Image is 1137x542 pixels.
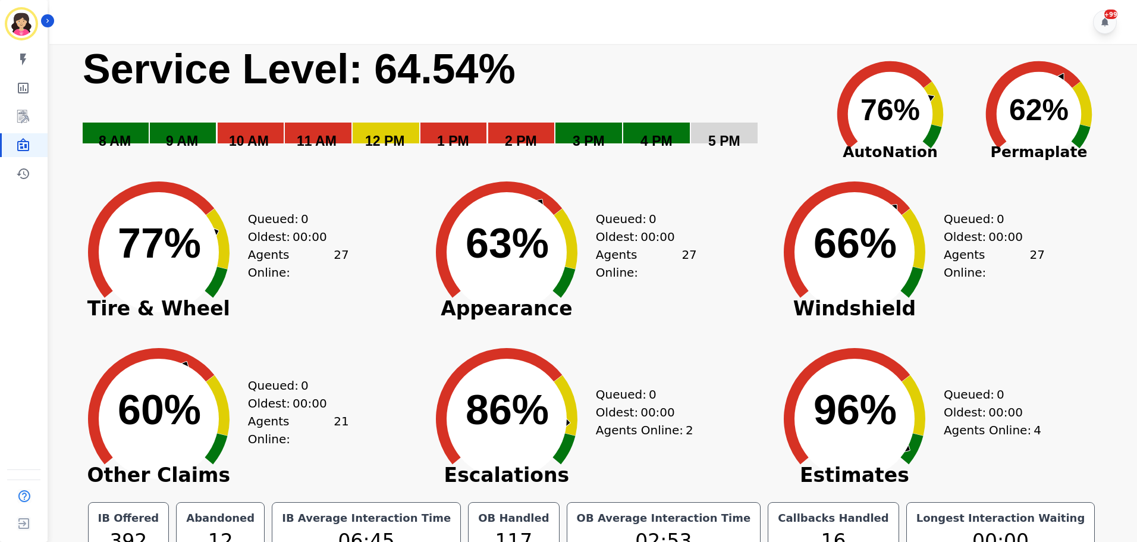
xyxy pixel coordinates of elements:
[229,133,269,149] text: 10 AM
[596,210,685,228] div: Queued:
[297,133,337,149] text: 11 AM
[596,386,685,403] div: Queued:
[649,210,657,228] span: 0
[814,220,897,267] text: 66%
[708,133,740,149] text: 5 PM
[997,210,1004,228] span: 0
[775,510,891,527] div: Callbacks Handled
[765,303,944,315] span: Windshield
[1104,10,1117,19] div: +99
[944,421,1045,439] div: Agents Online:
[248,210,337,228] div: Queued:
[334,246,348,281] span: 27
[279,510,453,527] div: IB Average Interaction Time
[248,246,349,281] div: Agents Online:
[965,141,1113,164] span: Permaplate
[596,246,697,281] div: Agents Online:
[166,133,198,149] text: 9 AM
[365,133,404,149] text: 12 PM
[988,228,1023,246] span: 00:00
[505,133,537,149] text: 2 PM
[334,412,348,448] span: 21
[417,469,596,481] span: Escalations
[574,510,753,527] div: OB Average Interaction Time
[7,10,36,38] img: Bordered avatar
[248,228,337,246] div: Oldest:
[248,412,349,448] div: Agents Online:
[81,44,814,166] svg: Service Level: 0%
[301,377,309,394] span: 0
[118,220,201,267] text: 77%
[681,246,696,281] span: 27
[301,210,309,228] span: 0
[686,421,693,439] span: 2
[914,510,1088,527] div: Longest Interaction Waiting
[1029,246,1044,281] span: 27
[1034,421,1041,439] span: 4
[118,387,201,433] text: 60%
[640,133,673,149] text: 4 PM
[417,303,596,315] span: Appearance
[944,246,1045,281] div: Agents Online:
[765,469,944,481] span: Estimates
[944,210,1033,228] div: Queued:
[649,386,657,403] span: 0
[1009,93,1069,127] text: 62%
[70,303,248,315] span: Tire & Wheel
[596,403,685,421] div: Oldest:
[466,387,549,433] text: 86%
[860,93,920,127] text: 76%
[640,228,675,246] span: 00:00
[293,394,327,412] span: 00:00
[248,394,337,412] div: Oldest:
[640,403,675,421] span: 00:00
[944,228,1033,246] div: Oldest:
[944,386,1033,403] div: Queued:
[944,403,1033,421] div: Oldest:
[816,141,965,164] span: AutoNation
[476,510,551,527] div: OB Handled
[596,228,685,246] div: Oldest:
[466,220,549,267] text: 63%
[814,387,897,433] text: 96%
[596,421,697,439] div: Agents Online:
[293,228,327,246] span: 00:00
[437,133,469,149] text: 1 PM
[997,386,1004,403] span: 0
[988,403,1023,421] span: 00:00
[70,469,248,481] span: Other Claims
[96,510,162,527] div: IB Offered
[573,133,605,149] text: 3 PM
[248,377,337,394] div: Queued:
[184,510,257,527] div: Abandoned
[83,46,516,92] text: Service Level: 64.54%
[99,133,131,149] text: 8 AM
